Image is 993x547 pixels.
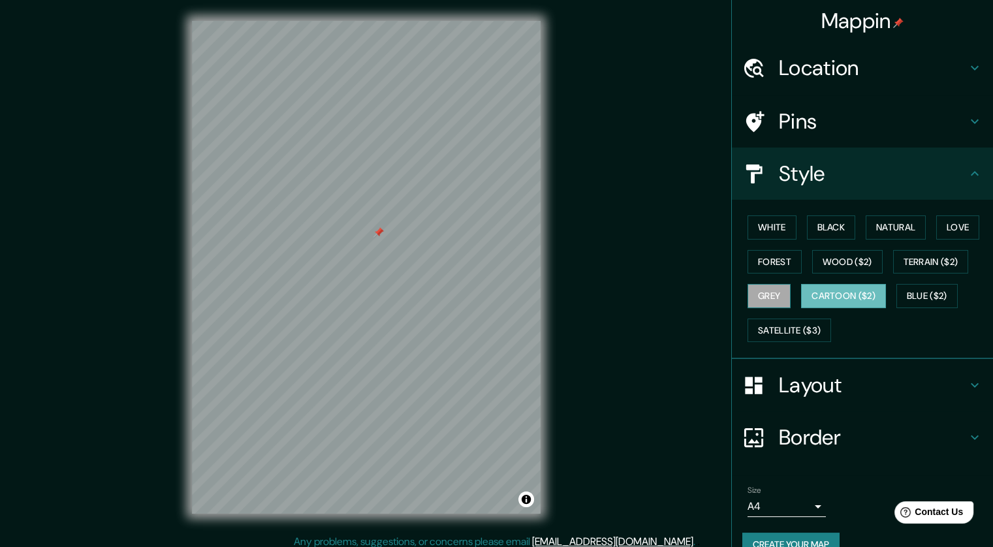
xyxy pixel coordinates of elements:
[748,250,802,274] button: Forest
[779,424,967,450] h4: Border
[748,284,791,308] button: Grey
[779,55,967,81] h4: Location
[779,161,967,187] h4: Style
[732,148,993,200] div: Style
[748,319,831,343] button: Satellite ($3)
[748,485,761,496] label: Size
[866,215,926,240] button: Natural
[896,284,958,308] button: Blue ($2)
[877,496,979,533] iframe: Help widget launcher
[748,215,796,240] button: White
[732,411,993,463] div: Border
[192,21,541,514] canvas: Map
[936,215,979,240] button: Love
[807,215,856,240] button: Black
[812,250,883,274] button: Wood ($2)
[821,8,904,34] h4: Mappin
[732,359,993,411] div: Layout
[748,496,826,517] div: A4
[779,372,967,398] h4: Layout
[732,95,993,148] div: Pins
[801,284,886,308] button: Cartoon ($2)
[779,108,967,134] h4: Pins
[732,42,993,94] div: Location
[893,18,904,28] img: pin-icon.png
[893,250,969,274] button: Terrain ($2)
[518,492,534,507] button: Toggle attribution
